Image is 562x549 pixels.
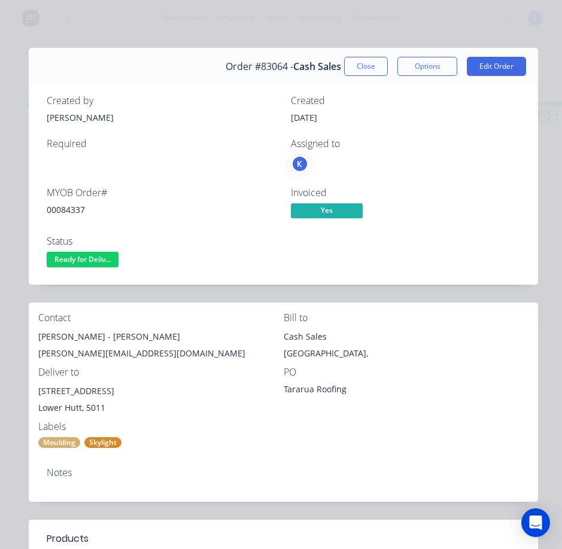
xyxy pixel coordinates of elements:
span: Yes [291,203,363,218]
div: PO [284,367,529,378]
span: Ready for Deliv... [47,252,119,267]
div: Contact [38,312,284,324]
div: Open Intercom Messenger [521,508,550,537]
div: Notes [47,467,520,478]
div: [STREET_ADDRESS]Lower Hutt, 5011 [38,383,284,421]
button: K [291,155,309,173]
div: Cash Sales[GEOGRAPHIC_DATA], [284,328,529,367]
span: [DATE] [291,112,317,123]
div: Tararua Roofing [284,383,433,399]
div: [GEOGRAPHIC_DATA], [284,345,529,362]
button: Ready for Deliv... [47,252,119,270]
div: Deliver to [38,367,284,378]
div: Cash Sales [284,328,529,345]
div: Bill to [284,312,529,324]
span: Cash Sales [293,61,341,72]
div: Required [47,138,277,150]
div: Products [47,532,89,546]
div: MYOB Order # [47,187,277,199]
button: Options [397,57,457,76]
div: [PERSON_NAME] - [PERSON_NAME][PERSON_NAME][EMAIL_ADDRESS][DOMAIN_NAME] [38,328,284,367]
div: Skylight [84,437,121,448]
div: Created by [47,95,277,106]
div: Assigned to [291,138,521,150]
div: [PERSON_NAME][EMAIL_ADDRESS][DOMAIN_NAME] [38,345,284,362]
div: Created [291,95,521,106]
div: Lower Hutt, 5011 [38,399,284,416]
div: Status [47,236,277,247]
div: [PERSON_NAME] - [PERSON_NAME] [38,328,284,345]
span: Order #83064 - [226,61,293,72]
div: 00084337 [47,203,277,216]
div: Invoiced [291,187,521,199]
div: Labels [38,421,284,432]
div: [PERSON_NAME] [47,111,277,124]
div: [STREET_ADDRESS] [38,383,284,399]
button: Close [344,57,388,76]
div: Moulding [38,437,80,448]
button: Edit Order [467,57,526,76]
